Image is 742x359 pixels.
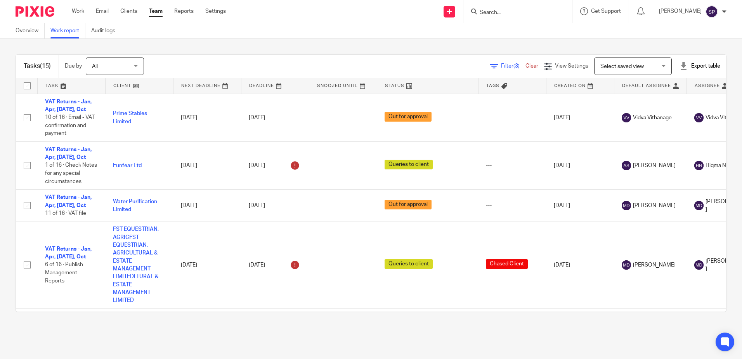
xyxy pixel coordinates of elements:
[622,113,631,122] img: svg%3E
[173,221,241,308] td: [DATE]
[546,141,614,189] td: [DATE]
[385,112,432,122] span: Out for approval
[24,62,51,70] h1: Tasks
[45,115,95,136] span: 10 of 16 · Email - VAT confirmation and payment
[173,94,241,141] td: [DATE]
[385,160,433,169] span: Queries to client
[249,114,301,122] div: [DATE]
[45,99,92,112] a: VAT Returns - Jan, Apr, [DATE], Oct
[385,259,433,269] span: Queries to client
[173,308,241,356] td: [DATE]
[45,262,83,284] span: 6 of 16 · Publish Management Reports
[16,6,54,17] img: Pixie
[706,162,739,169] span: Hiqma Noorul
[385,200,432,209] span: Out for approval
[45,195,92,208] a: VAT Returns - Jan, Apr, [DATE], Oct
[40,63,51,69] span: (15)
[694,113,704,122] img: svg%3E
[633,162,676,169] span: [PERSON_NAME]
[694,161,704,170] img: svg%3E
[249,259,301,271] div: [DATE]
[113,227,159,303] a: FST EQUESTRIAN, AGRICFST EQUESTRIAN, AGRICULTURAL & ESTATE MANAGEMENT LIMITEDLTURAL & ESTATE MANA...
[600,64,644,69] span: Select saved view
[622,260,631,270] img: svg%3E
[113,199,157,212] a: Water Purification Limited
[96,7,109,15] a: Email
[513,63,520,69] span: (3)
[486,114,538,122] div: ---
[525,63,538,69] a: Clear
[120,7,137,15] a: Clients
[546,190,614,221] td: [DATE]
[706,5,718,18] img: svg%3E
[633,114,672,122] span: Vidva Vithanage
[16,23,45,38] a: Overview
[591,9,621,14] span: Get Support
[622,161,631,170] img: svg%3E
[486,202,538,209] div: ---
[149,7,163,15] a: Team
[555,63,588,69] span: View Settings
[45,211,86,216] span: 11 of 16 · VAT file
[633,202,676,209] span: [PERSON_NAME]
[546,94,614,141] td: [DATE]
[45,147,92,160] a: VAT Returns - Jan, Apr, [DATE], Oct
[479,9,549,16] input: Search
[65,62,82,70] p: Due by
[486,84,499,88] span: Tags
[546,221,614,308] td: [DATE]
[174,7,194,15] a: Reports
[249,202,301,209] div: [DATE]
[694,260,704,270] img: svg%3E
[622,201,631,210] img: svg%3E
[173,190,241,221] td: [DATE]
[680,62,720,70] div: Export table
[633,261,676,269] span: [PERSON_NAME]
[45,163,97,184] span: 1 of 16 · Check Notes for any special circumstances
[45,246,92,260] a: VAT Returns - Jan, Apr, [DATE], Oct
[173,141,241,189] td: [DATE]
[91,23,121,38] a: Audit logs
[72,7,84,15] a: Work
[486,259,528,269] span: Chased Client
[92,64,98,69] span: All
[249,159,301,172] div: [DATE]
[486,162,538,169] div: ---
[205,7,226,15] a: Settings
[113,163,142,168] a: Funfear Ltd
[694,201,704,210] img: svg%3E
[546,308,614,356] td: [DATE]
[501,63,525,69] span: Filter
[113,111,147,124] a: Prime Stables Limited
[50,23,85,38] a: Work report
[659,7,702,15] p: [PERSON_NAME]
